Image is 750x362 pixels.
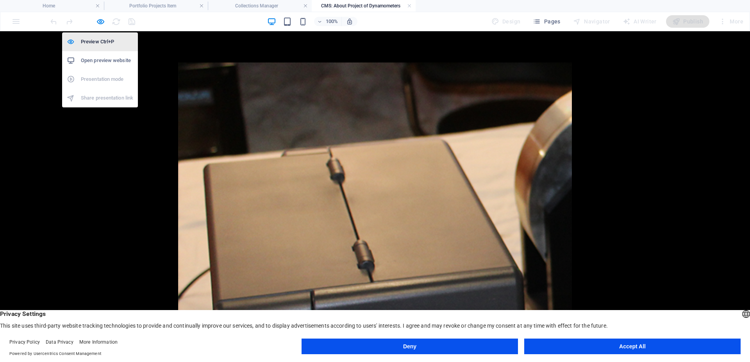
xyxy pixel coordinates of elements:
div: Design (Ctrl+Alt+Y) [488,15,524,28]
h6: Open preview website [81,56,133,65]
h4: CMS: About Project of Dynamometers [312,2,416,10]
i: On resize automatically adjust zoom level to fit chosen device. [346,18,353,25]
h4: Collections Manager [208,2,312,10]
h6: Preview Ctrl+P [81,37,133,46]
button: Pages [530,15,563,28]
h6: 100% [326,17,338,26]
button: 100% [314,17,342,26]
span: Pages [533,18,560,25]
h4: Portfolio Projects Item [104,2,208,10]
